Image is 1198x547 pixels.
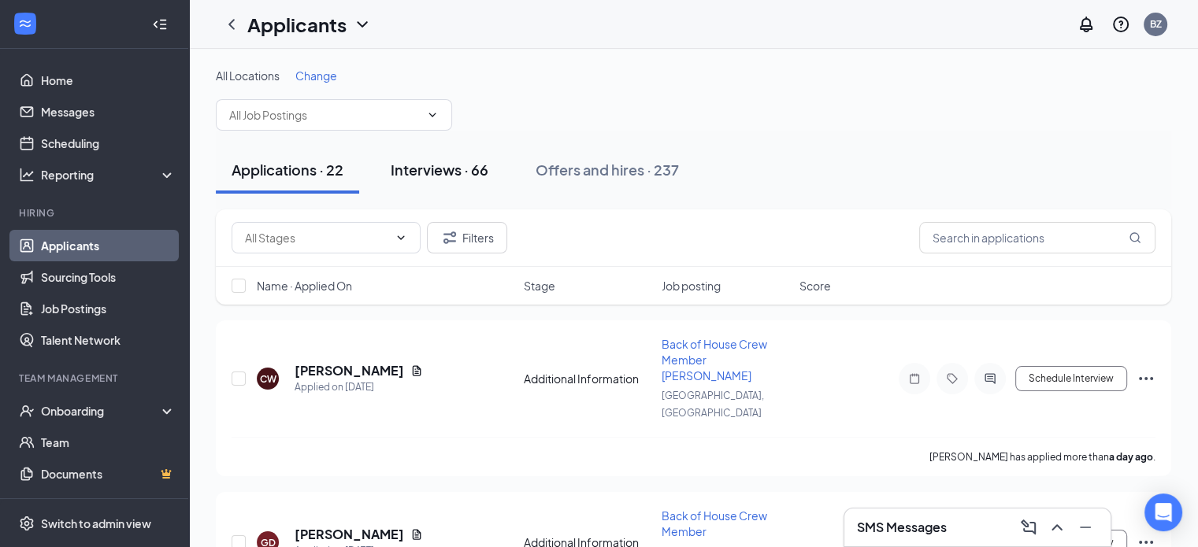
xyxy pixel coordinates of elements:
span: Stage [524,278,555,294]
a: Talent Network [41,324,176,356]
h1: Applicants [247,11,347,38]
svg: ActiveChat [981,372,1000,385]
span: Back of House Crew Member [PERSON_NAME] [662,337,767,383]
svg: Notifications [1077,15,1096,34]
svg: Minimize [1076,518,1095,537]
svg: ChevronDown [426,109,439,121]
svg: Note [905,372,924,385]
h3: SMS Messages [857,519,947,536]
svg: MagnifyingGlass [1129,231,1141,244]
h5: [PERSON_NAME] [295,362,404,379]
a: Messages [41,96,176,128]
div: Switch to admin view [41,516,151,531]
a: Team [41,427,176,458]
span: All Locations [216,68,280,83]
button: Minimize [1073,515,1098,540]
div: Offers and hires · 237 [536,160,679,179]
div: BZ [1150,17,1162,31]
svg: Settings [19,516,35,531]
svg: ChevronLeft [222,15,241,34]
div: Applied on [DATE] [295,379,423,395]
div: Interviews · 66 [391,160,488,179]
svg: Collapse [152,17,168,32]
svg: UserCheck [19,403,35,419]
svg: WorkstreamLogo [17,16,33,31]
a: Job Postings [41,293,176,324]
input: All Stages [245,229,388,246]
button: ComposeMessage [1016,515,1041,540]
button: Filter Filters [427,222,507,253]
svg: ChevronDown [395,231,407,244]
p: [PERSON_NAME] has applied more than . [929,450,1155,464]
div: Open Intercom Messenger [1144,493,1182,531]
a: SurveysCrown [41,490,176,521]
div: Additional Information [524,371,652,386]
input: Search in applications [919,222,1155,253]
div: Applications · 22 [232,160,343,179]
span: Name · Applied On [257,278,352,294]
a: Home [41,65,176,96]
svg: Tag [943,372,962,385]
svg: Document [410,364,423,377]
a: Scheduling [41,128,176,159]
svg: Ellipses [1137,369,1155,388]
svg: QuestionInfo [1111,15,1130,34]
svg: ComposeMessage [1019,518,1038,537]
a: Applicants [41,230,176,261]
button: Schedule Interview [1015,366,1127,391]
svg: Analysis [19,167,35,183]
span: Job posting [662,278,721,294]
b: a day ago [1109,451,1153,463]
button: ChevronUp [1044,515,1070,540]
span: Change [295,68,337,83]
div: Team Management [19,371,172,385]
span: [GEOGRAPHIC_DATA], [GEOGRAPHIC_DATA] [662,390,764,419]
a: DocumentsCrown [41,458,176,490]
div: Reporting [41,167,176,183]
span: Score [799,278,831,294]
h5: [PERSON_NAME] [295,526,404,543]
svg: ChevronUp [1048,518,1066,537]
svg: Document [410,528,423,541]
svg: ChevronDown [353,15,372,34]
div: Onboarding [41,403,162,419]
svg: Filter [440,228,459,247]
a: Sourcing Tools [41,261,176,293]
div: Hiring [19,206,172,220]
div: CW [260,372,276,386]
span: Back of House Crew Member [662,508,767,538]
input: All Job Postings [229,106,420,124]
